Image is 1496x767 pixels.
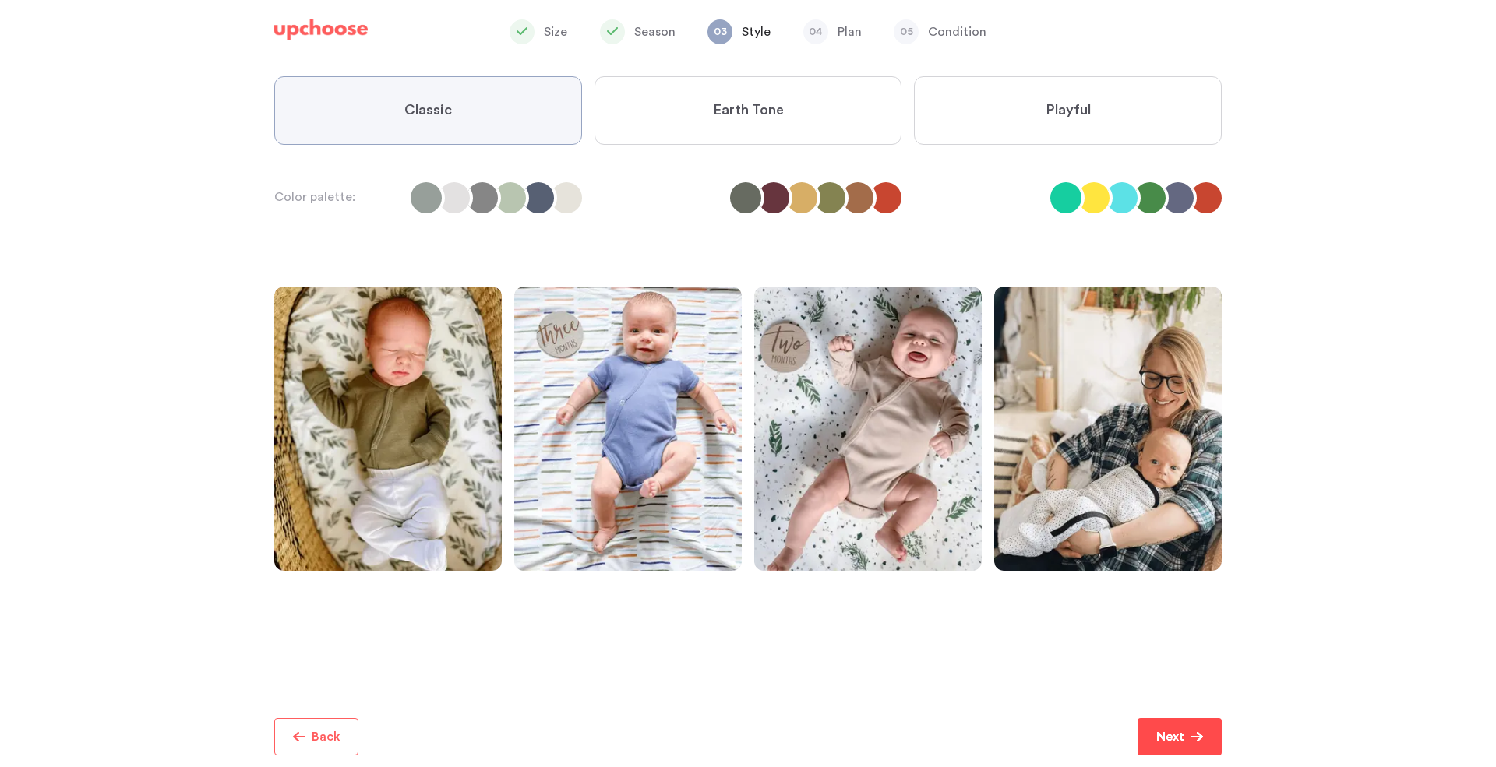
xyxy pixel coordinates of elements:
[803,19,828,44] span: 04
[707,19,732,44] span: 03
[274,19,368,47] a: UpChoose
[894,19,919,44] span: 05
[1156,727,1184,746] p: Next
[1138,718,1222,755] button: Next
[274,718,358,755] button: Back
[404,101,452,120] span: Classic
[928,23,986,41] p: Condition
[713,101,784,120] span: Earth Tone
[634,23,676,41] p: Season
[544,23,567,41] p: Size
[312,727,340,746] p: Back
[742,23,771,41] p: Style
[274,19,368,40] img: UpChoose
[838,23,862,41] p: Plan
[1046,101,1091,120] span: Playful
